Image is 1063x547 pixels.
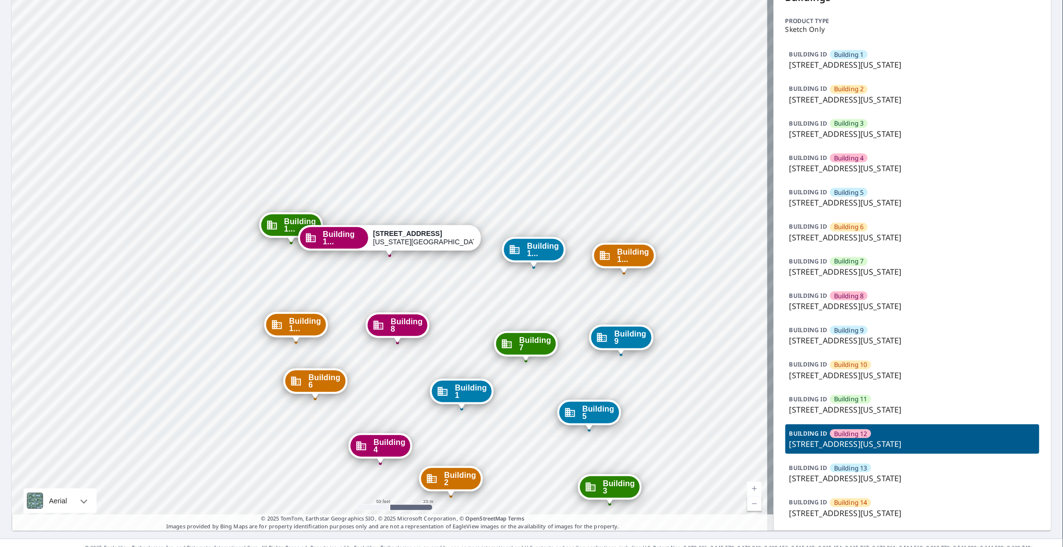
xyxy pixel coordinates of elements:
p: BUILDING ID [789,188,827,196]
div: Dropped pin, building Building 3, Commercial property, 1315 e 89th st Kansas City, MO 64131 [578,474,642,505]
span: Building 3 [603,480,635,495]
span: Building 1... [323,231,364,245]
span: Building 1 [834,50,864,59]
p: BUILDING ID [789,395,827,403]
p: [STREET_ADDRESS][US_STATE] [789,369,1036,381]
p: [STREET_ADDRESS][US_STATE] [789,300,1036,312]
div: Aerial [46,489,70,513]
span: Building 3 [834,119,864,128]
span: Building 14 [834,498,867,507]
span: Building 7 [834,257,864,266]
a: OpenStreetMap [465,515,506,522]
div: Dropped pin, building Building 12, Commercial property, 1315 e 89th st Kansas City, MO 64131 [298,225,481,256]
span: Building 12 [834,429,867,439]
p: [STREET_ADDRESS][US_STATE] [789,507,1036,519]
span: Building 2 [444,471,476,486]
span: Building 9 [834,326,864,335]
div: [US_STATE][GEOGRAPHIC_DATA] [373,230,474,246]
div: Aerial [24,489,97,513]
p: [STREET_ADDRESS][US_STATE] [789,472,1036,484]
span: Building 1... [289,317,321,332]
p: BUILDING ID [789,119,827,128]
span: Building 1... [284,218,316,233]
p: [STREET_ADDRESS][US_STATE] [789,266,1036,278]
div: Dropped pin, building Building 13, Commercial property, 1315 e 89th st Kansas City, MO 64131 [502,237,566,267]
span: Building 10 [834,360,867,369]
div: Dropped pin, building Building 5, Commercial property, 1315 e 89th st Kansas City, MO 64131 [557,400,621,430]
p: BUILDING ID [789,464,827,472]
a: Current Level 19, Zoom In [747,482,762,496]
span: Building 4 [834,154,864,163]
span: Building 8 [834,291,864,301]
div: Dropped pin, building Building 4, Commercial property, 1315 e 89th st Kansas City, MO 64131 [349,433,412,464]
div: Dropped pin, building Building 7, Commercial property, 1315 e 89th st Kansas City, MO 64131 [494,331,558,362]
span: Building 1... [617,248,649,263]
p: BUILDING ID [789,360,827,368]
p: [STREET_ADDRESS][US_STATE] [789,438,1036,450]
div: Dropped pin, building Building 10, Commercial property, 1315 e 89th st Kansas City, MO 64131 [264,312,328,342]
p: Sketch Only [785,26,1039,33]
p: BUILDING ID [789,50,827,58]
p: Product type [785,17,1039,26]
span: Building 4 [374,439,405,453]
span: © 2025 TomTom, Earthstar Geographics SIO, © 2025 Microsoft Corporation, © [261,515,525,523]
p: [STREET_ADDRESS][US_STATE] [789,128,1036,140]
a: Terms [508,515,525,522]
span: Building 5 [834,188,864,197]
span: Building 11 [834,394,867,404]
p: [STREET_ADDRESS][US_STATE] [789,197,1036,208]
p: [STREET_ADDRESS][US_STATE] [789,335,1036,346]
div: Dropped pin, building Building 9, Commercial property, 1315 e 89th st Kansas City, MO 64131 [589,325,653,355]
span: Building 13 [834,464,867,473]
p: BUILDING ID [789,154,827,162]
p: BUILDING ID [789,498,827,506]
p: [STREET_ADDRESS][US_STATE] [789,162,1036,174]
strong: [STREET_ADDRESS] [373,230,442,237]
div: Dropped pin, building Building 11, Commercial property, 1315 e 89th st Kansas City, MO 64131 [259,212,323,243]
p: [STREET_ADDRESS][US_STATE] [789,59,1036,71]
span: Building 1 [455,384,487,399]
span: Building 5 [582,405,614,420]
span: Building 9 [614,330,646,345]
p: BUILDING ID [789,257,827,265]
p: [STREET_ADDRESS][US_STATE] [789,232,1036,243]
span: Building 8 [391,318,423,333]
div: Dropped pin, building Building 8, Commercial property, 1315 e 89th st Kansas City, MO 64131 [366,313,430,343]
p: Images provided by Bing Maps are for property identification purposes only and are not a represen... [12,515,774,531]
span: Building 6 [834,222,864,232]
div: Dropped pin, building Building 2, Commercial property, 1315 e 89th st Kansas City, MO 64131 [419,466,483,496]
p: BUILDING ID [789,222,827,231]
div: Dropped pin, building Building 1, Commercial property, 1315 E 89th St Kansas City, MO 64131 [430,379,494,409]
span: Building 2 [834,84,864,94]
p: BUILDING ID [789,84,827,93]
p: BUILDING ID [789,429,827,438]
p: [STREET_ADDRESS][US_STATE] [789,94,1036,105]
a: Current Level 19, Zoom Out [747,496,762,511]
div: Dropped pin, building Building 6, Commercial property, 1315 e 89th st Kansas City, MO 64131 [283,368,347,399]
span: Building 1... [527,242,559,257]
span: Building 7 [519,337,551,351]
p: [STREET_ADDRESS][US_STATE] [789,404,1036,416]
div: Dropped pin, building Building 14, Commercial property, 1315 e 89th st Kansas City, MO 64131 [592,243,656,273]
p: BUILDING ID [789,326,827,334]
p: BUILDING ID [789,291,827,300]
span: Building 6 [308,374,340,389]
